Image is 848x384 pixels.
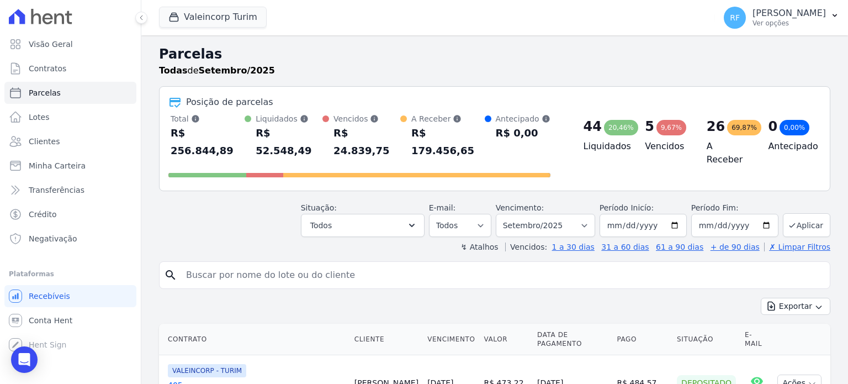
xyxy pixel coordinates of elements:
a: Clientes [4,130,136,152]
div: Total [171,113,245,124]
span: Lotes [29,112,50,123]
div: 26 [707,118,725,135]
label: Período Inicío: [600,203,654,212]
div: 69,87% [727,120,761,135]
div: Antecipado [496,113,550,124]
th: Vencimento [423,324,479,355]
span: Minha Carteira [29,160,86,171]
span: Clientes [29,136,60,147]
label: Vencimento: [496,203,544,212]
th: E-mail [740,324,773,355]
th: Valor [480,324,533,355]
label: ↯ Atalhos [460,243,498,251]
div: Vencidos [333,113,400,124]
div: Liquidados [256,113,322,124]
div: Posição de parcelas [186,96,273,109]
h4: Antecipado [768,140,812,153]
a: Transferências [4,179,136,201]
a: Lotes [4,106,136,128]
input: Buscar por nome do lote ou do cliente [179,264,825,286]
span: RF [730,14,740,22]
strong: Todas [159,65,188,76]
p: Ver opções [752,19,826,28]
a: ✗ Limpar Filtros [764,243,830,251]
div: 5 [645,118,654,135]
a: Visão Geral [4,33,136,55]
span: Todos [310,219,332,232]
span: Transferências [29,185,84,196]
div: Open Intercom Messenger [11,346,38,373]
a: 31 a 60 dias [601,243,649,251]
button: Valeincorp Turim [159,7,267,28]
span: Conta Hent [29,315,72,326]
div: R$ 179.456,65 [411,124,484,160]
p: [PERSON_NAME] [752,8,826,19]
span: Recebíveis [29,291,70,302]
div: 44 [584,118,602,135]
div: R$ 0,00 [496,124,550,142]
span: Negativação [29,233,77,244]
button: Aplicar [783,213,830,237]
a: Crédito [4,203,136,225]
a: Contratos [4,57,136,80]
th: Data de Pagamento [533,324,612,355]
strong: Setembro/2025 [199,65,275,76]
h4: Liquidados [584,140,628,153]
button: Todos [301,214,425,237]
th: Pago [612,324,672,355]
div: 9,67% [656,120,686,135]
div: R$ 256.844,89 [171,124,245,160]
span: Visão Geral [29,39,73,50]
label: Período Fim: [691,202,778,214]
span: VALEINCORP - TURIM [168,364,246,377]
a: 1 a 30 dias [552,243,595,251]
a: Parcelas [4,82,136,104]
a: Conta Hent [4,309,136,332]
a: Negativação [4,228,136,250]
button: Exportar [761,298,830,315]
p: de [159,64,275,77]
th: Situação [672,324,740,355]
div: Plataformas [9,267,132,281]
a: + de 90 dias [711,243,760,251]
div: A Receber [411,113,484,124]
div: 0 [768,118,777,135]
span: Contratos [29,63,66,74]
label: Vencidos: [505,243,547,251]
span: Parcelas [29,87,61,98]
h2: Parcelas [159,44,830,64]
a: Recebíveis [4,285,136,307]
th: Cliente [350,324,423,355]
div: R$ 52.548,49 [256,124,322,160]
button: RF [PERSON_NAME] Ver opções [715,2,848,33]
label: E-mail: [429,203,456,212]
a: 61 a 90 dias [656,243,703,251]
h4: Vencidos [645,140,689,153]
h4: A Receber [707,140,751,166]
span: Crédito [29,209,57,220]
div: 20,46% [604,120,638,135]
label: Situação: [301,203,337,212]
div: 0,00% [780,120,809,135]
a: Minha Carteira [4,155,136,177]
i: search [164,269,177,282]
div: R$ 24.839,75 [333,124,400,160]
th: Contrato [159,324,350,355]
